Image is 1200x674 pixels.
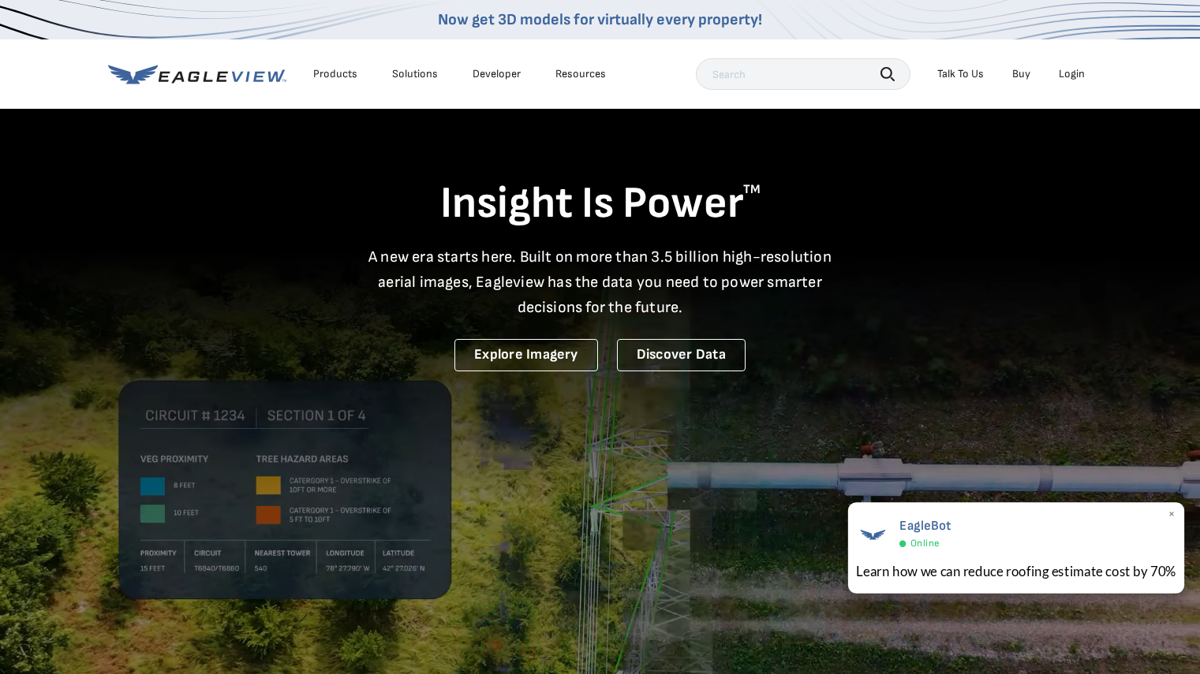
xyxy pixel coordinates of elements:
a: Buy [1012,67,1030,81]
div: Learn how we can reduce roofing estimate cost by 70% [856,561,1176,581]
input: Search [696,58,910,90]
a: Developer [473,67,521,81]
a: Explore Imagery [454,339,598,371]
img: EagleBot [856,518,889,551]
span: × [1168,507,1176,523]
div: Solutions [392,67,438,81]
span: Online [910,538,939,550]
a: Discover Data [617,339,746,371]
div: Products [313,67,357,81]
p: A new era starts here. Built on more than 3.5 billion high-resolution aerial images, Eagleview ha... [359,244,842,320]
a: Now get 3D models for virtually every property! [438,10,762,29]
sup: TM [743,182,761,197]
div: Resources [555,67,606,81]
span: EagleBot [899,518,951,534]
h1: Insight Is Power [108,177,1093,232]
div: Talk To Us [937,67,984,81]
div: Login [1059,67,1085,81]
